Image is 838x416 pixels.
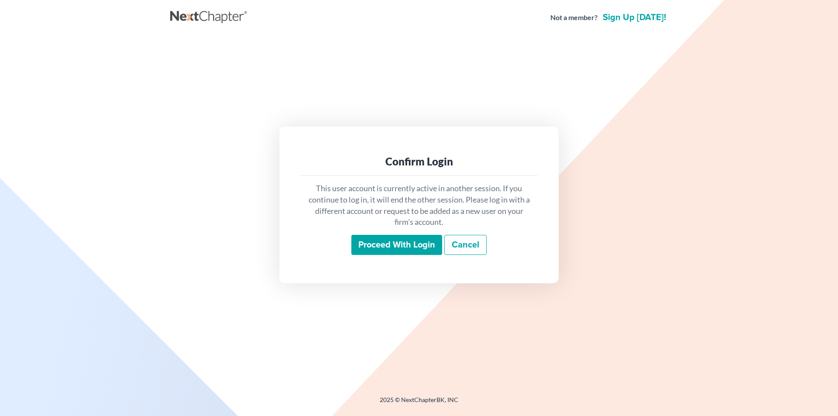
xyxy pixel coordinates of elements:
strong: Not a member? [550,13,598,23]
div: Confirm Login [307,155,531,168]
p: This user account is currently active in another session. If you continue to log in, it will end ... [307,183,531,228]
div: 2025 © NextChapterBK, INC [170,395,668,411]
a: Sign up [DATE]! [601,13,668,22]
a: Cancel [444,235,487,255]
input: Proceed with login [351,235,442,255]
